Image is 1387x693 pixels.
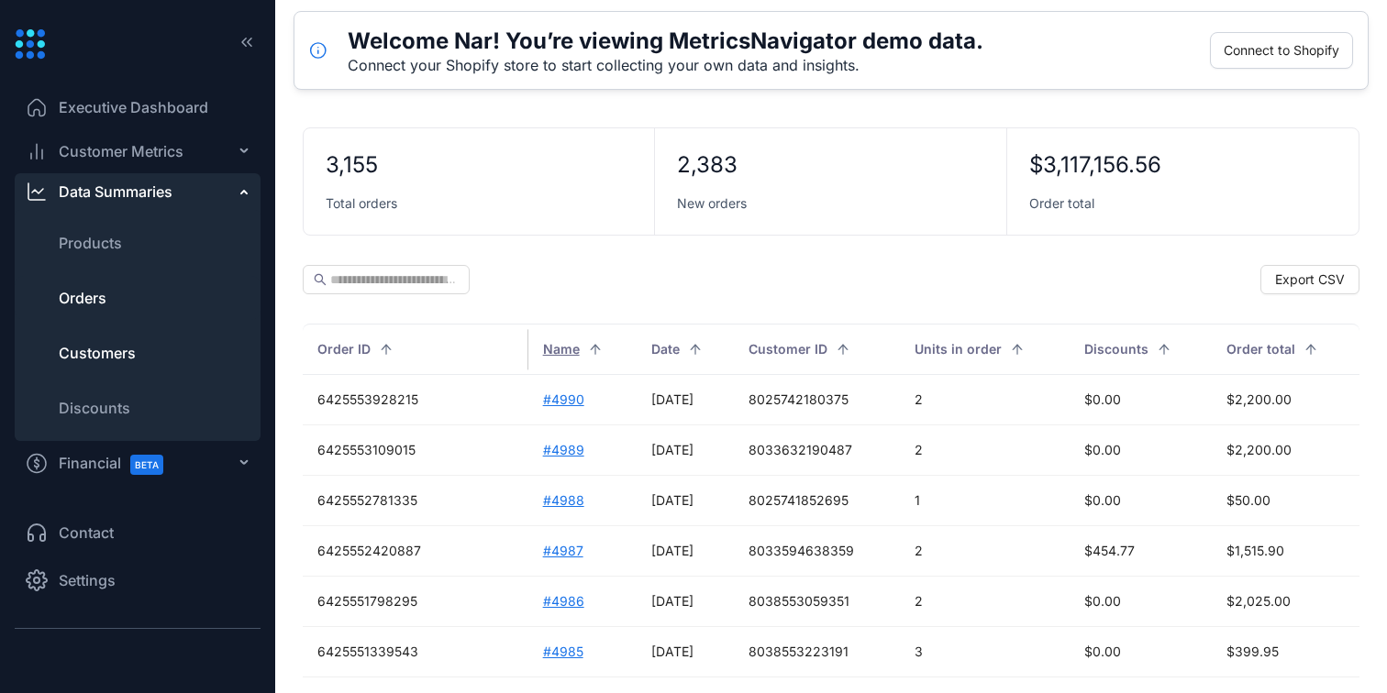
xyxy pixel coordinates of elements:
td: #4989 [528,425,637,476]
th: Name [528,324,637,375]
span: Settings [59,569,116,591]
td: #4987 [528,526,637,577]
div: Connect your Shopify store to start collecting your own data and insights. [348,56,983,74]
th: Order ID [303,324,528,375]
td: 8038553223191 [734,627,900,677]
td: $0.00 [1070,375,1212,425]
td: 6425551798295 [303,577,528,627]
div: $3,117,156.56 [1029,150,1161,180]
td: 6425552781335 [303,476,528,526]
span: Connect to Shopify [1224,40,1339,60]
td: 2 [900,577,1070,627]
td: [DATE] [637,425,735,476]
span: Contact [59,522,114,544]
td: 8025742180375 [734,375,900,425]
td: 2 [900,526,1070,577]
td: 6425553109015 [303,425,528,476]
span: Units in order [915,339,1002,359]
td: 3 [900,627,1070,677]
span: search [314,273,327,286]
span: Customers [59,342,136,364]
td: 2 [900,425,1070,476]
span: Order total [1226,339,1295,359]
td: 2 [900,375,1070,425]
span: New orders [677,194,747,213]
td: $399.95 [1212,627,1359,677]
td: 8038553059351 [734,577,900,627]
td: $454.77 [1070,526,1212,577]
h5: Welcome Nar! You’re viewing MetricsNavigator demo data. [348,27,983,56]
td: 8033594638359 [734,526,900,577]
td: $0.00 [1070,577,1212,627]
span: Order ID [317,339,371,359]
div: 3,155 [326,150,378,180]
td: #4988 [528,476,637,526]
td: 6425552420887 [303,526,528,577]
span: BETA [130,455,163,475]
td: #4985 [528,627,637,677]
td: [DATE] [637,375,735,425]
span: Financial [59,443,180,484]
td: $0.00 [1070,627,1212,677]
span: Products [59,232,122,254]
td: 8025741852695 [734,476,900,526]
span: Executive Dashboard [59,96,208,118]
span: Discounts [1084,339,1148,359]
span: Date [651,339,680,359]
td: 1 [900,476,1070,526]
td: $0.00 [1070,476,1212,526]
td: $2,025.00 [1212,577,1359,627]
td: [DATE] [637,526,735,577]
span: Export CSV [1275,269,1345,290]
div: 2,383 [677,150,738,180]
div: Data Summaries [59,181,172,203]
span: Orders [59,287,106,309]
button: Export CSV [1260,265,1359,294]
th: Discounts [1070,324,1212,375]
button: Connect to Shopify [1210,32,1353,69]
span: Name [543,339,580,359]
td: $2,200.00 [1212,425,1359,476]
span: Customer ID [749,339,827,359]
td: 6425551339543 [303,627,528,677]
td: 8033632190487 [734,425,900,476]
td: $1,515.90 [1212,526,1359,577]
td: #4986 [528,577,637,627]
span: Order total [1029,194,1094,213]
th: Customer ID [734,324,900,375]
span: Discounts [59,397,130,419]
span: Total orders [326,194,397,213]
td: $0.00 [1070,425,1212,476]
td: #4990 [528,375,637,425]
td: 6425553928215 [303,375,528,425]
td: [DATE] [637,627,735,677]
td: [DATE] [637,577,735,627]
span: Customer Metrics [59,140,183,162]
th: Order total [1212,324,1359,375]
td: $50.00 [1212,476,1359,526]
th: Units in order [900,324,1070,375]
td: [DATE] [637,476,735,526]
td: $2,200.00 [1212,375,1359,425]
th: Date [637,324,735,375]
